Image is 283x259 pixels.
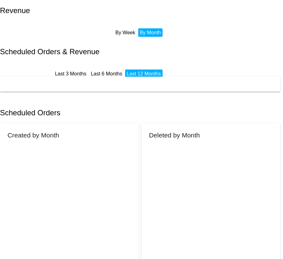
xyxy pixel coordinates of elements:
h2: Created by Month [7,132,59,139]
a: Last 12 Months [127,71,161,76]
li: By Month [138,28,163,37]
a: Last 6 Months [91,71,122,76]
h2: Deleted by Month [149,132,200,139]
li: By Week [114,28,137,37]
a: Last 3 Months [55,71,86,76]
